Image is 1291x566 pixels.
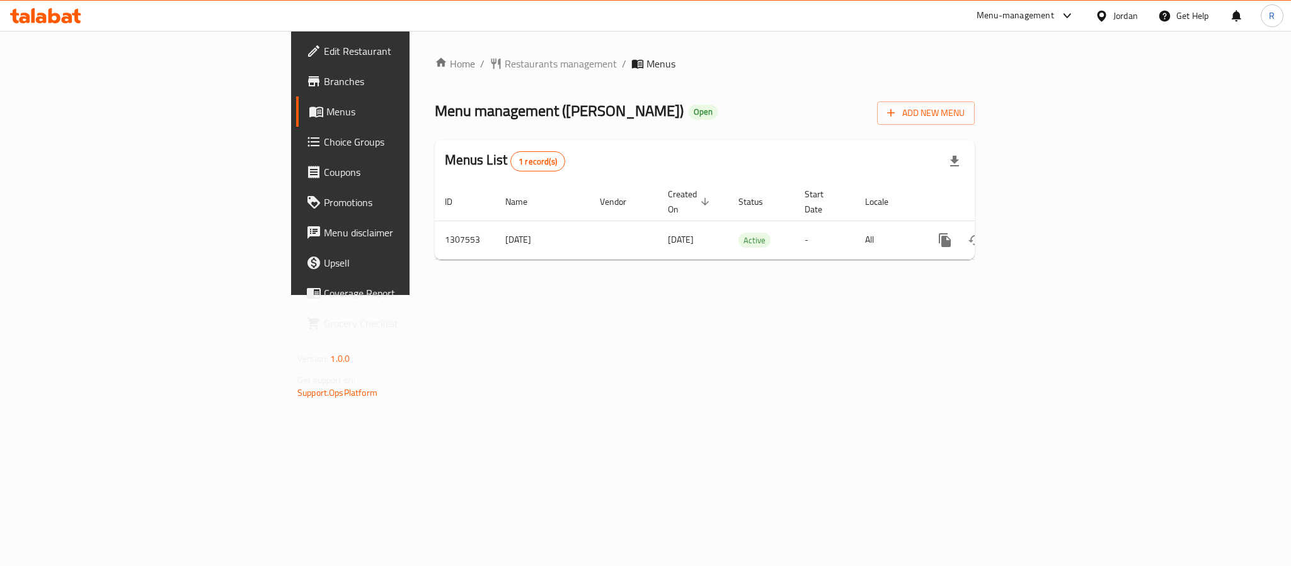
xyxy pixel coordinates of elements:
[855,221,920,259] td: All
[324,225,496,240] span: Menu disclaimer
[738,233,771,248] span: Active
[324,74,496,89] span: Branches
[324,286,496,301] span: Coverage Report
[296,66,507,96] a: Branches
[324,43,496,59] span: Edit Restaurant
[445,194,469,209] span: ID
[805,187,840,217] span: Start Date
[296,127,507,157] a: Choice Groups
[297,350,328,367] span: Version:
[296,157,507,187] a: Coupons
[689,107,718,117] span: Open
[960,225,990,255] button: Change Status
[977,8,1054,23] div: Menu-management
[495,221,590,259] td: [DATE]
[296,96,507,127] a: Menus
[490,56,617,71] a: Restaurants management
[600,194,643,209] span: Vendor
[296,217,507,248] a: Menu disclaimer
[296,278,507,308] a: Coverage Report
[435,183,1061,260] table: enhanced table
[435,56,975,71] nav: breadcrumb
[445,151,565,171] h2: Menus List
[326,104,496,119] span: Menus
[1113,9,1138,23] div: Jordan
[511,156,565,168] span: 1 record(s)
[296,308,507,338] a: Grocery Checklist
[435,96,684,125] span: Menu management ( [PERSON_NAME] )
[297,372,355,388] span: Get support on:
[324,134,496,149] span: Choice Groups
[622,56,626,71] li: /
[877,101,975,125] button: Add New Menu
[324,255,496,270] span: Upsell
[668,231,694,248] span: [DATE]
[668,187,713,217] span: Created On
[738,233,771,248] div: Active
[505,56,617,71] span: Restaurants management
[324,195,496,210] span: Promotions
[646,56,675,71] span: Menus
[865,194,905,209] span: Locale
[887,105,965,121] span: Add New Menu
[510,151,565,171] div: Total records count
[738,194,779,209] span: Status
[939,146,970,176] div: Export file
[330,350,350,367] span: 1.0.0
[324,316,496,331] span: Grocery Checklist
[324,165,496,180] span: Coupons
[930,225,960,255] button: more
[795,221,855,259] td: -
[297,384,377,401] a: Support.OpsPlatform
[296,187,507,217] a: Promotions
[296,36,507,66] a: Edit Restaurant
[920,183,1061,221] th: Actions
[689,105,718,120] div: Open
[1269,9,1275,23] span: R
[296,248,507,278] a: Upsell
[505,194,544,209] span: Name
